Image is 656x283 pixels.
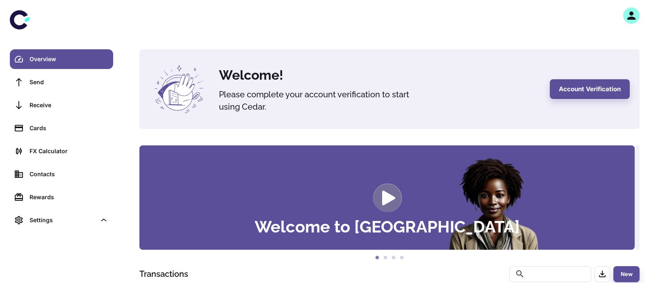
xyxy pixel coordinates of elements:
[10,118,113,138] a: Cards
[613,266,640,282] button: New
[381,254,389,262] button: 2
[10,141,113,161] a: FX Calculator
[255,219,520,235] h3: Welcome to [GEOGRAPHIC_DATA]
[10,72,113,92] a: Send
[30,124,108,133] div: Cards
[30,170,108,179] div: Contacts
[30,78,108,87] div: Send
[30,55,108,64] div: Overview
[30,147,108,156] div: FX Calculator
[10,187,113,207] a: Rewards
[389,254,398,262] button: 3
[10,49,113,69] a: Overview
[30,101,108,110] div: Receive
[10,164,113,184] a: Contacts
[30,216,96,225] div: Settings
[219,65,540,85] h4: Welcome!
[139,268,188,280] h1: Transactions
[30,193,108,202] div: Rewards
[219,88,424,113] h5: Please complete your account verification to start using Cedar.
[10,95,113,115] a: Receive
[373,254,381,262] button: 1
[550,79,630,99] button: Account Verification
[398,254,406,262] button: 4
[10,210,113,230] div: Settings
